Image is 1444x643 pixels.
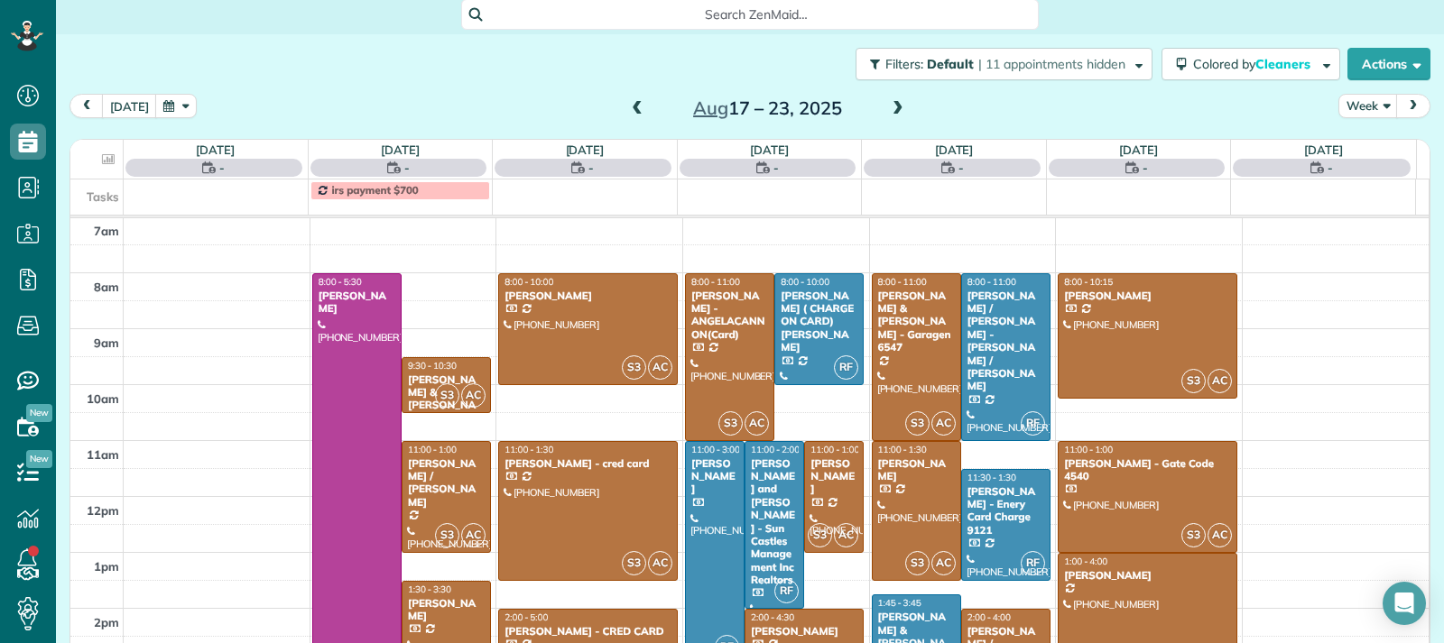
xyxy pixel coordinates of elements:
span: - [219,159,225,177]
span: Default [927,56,975,72]
h2: 17 – 23, 2025 [654,98,880,118]
span: 1pm [94,559,119,574]
span: 2:00 - 4:30 [751,611,794,623]
span: RF [1021,551,1045,575]
a: [DATE] [1304,142,1343,157]
span: 9:30 - 10:30 [408,360,457,372]
div: [PERSON_NAME] [877,457,956,483]
span: 11:00 - 3:00 [691,444,740,455]
span: 8:00 - 10:15 [1064,276,1113,288]
span: 9am [94,335,119,350]
span: AC [461,523,486,547]
span: S3 [622,551,646,575]
span: Filters: [885,56,923,72]
span: AC [931,411,956,436]
div: [PERSON_NAME] / [PERSON_NAME] - [PERSON_NAME] / [PERSON_NAME] [967,289,1045,393]
span: Colored by [1193,56,1317,72]
div: Open Intercom Messenger [1383,582,1426,625]
span: S3 [718,411,743,436]
div: [PERSON_NAME] ( CHARGE ON CARD) [PERSON_NAME] [780,289,858,354]
span: irs payment $700 [331,183,418,197]
span: AC [931,551,956,575]
span: AC [648,551,672,575]
button: Actions [1347,48,1430,80]
span: AC [461,383,486,408]
span: 11:00 - 1:00 [810,444,859,455]
span: 11:00 - 1:00 [408,444,457,455]
div: [PERSON_NAME] and [PERSON_NAME] - Sun Castles Management Inc Realtors [750,457,799,587]
span: S3 [808,523,832,547]
span: 8:00 - 10:00 [781,276,829,288]
span: 8:00 - 11:00 [691,276,740,288]
button: [DATE] [102,94,157,118]
span: New [26,450,52,468]
div: [PERSON_NAME] [810,457,858,496]
div: [PERSON_NAME] - CRED CARD [504,625,672,638]
span: 11:00 - 1:30 [878,444,927,455]
a: [DATE] [750,142,789,157]
span: 8:00 - 5:30 [319,276,362,288]
span: | 11 appointments hidden [978,56,1125,72]
span: 1:45 - 3:45 [878,597,921,609]
div: [PERSON_NAME] [318,289,396,316]
div: [PERSON_NAME] - cred card [504,457,672,470]
div: [PERSON_NAME] - ANGELACANNON(Card) [690,289,769,342]
span: S3 [1181,523,1206,547]
div: [PERSON_NAME] [1063,289,1232,302]
span: S3 [622,355,646,380]
span: AC [834,523,858,547]
div: [PERSON_NAME] [407,597,486,623]
span: - [773,159,779,177]
a: [DATE] [381,142,420,157]
div: [PERSON_NAME] [504,289,672,302]
span: S3 [1181,369,1206,393]
a: [DATE] [196,142,235,157]
div: [PERSON_NAME] - Gate Code 4540 [1063,457,1232,483]
button: prev [69,94,104,118]
span: 11:00 - 2:00 [751,444,800,455]
span: AC [648,355,672,380]
span: 7am [94,224,119,238]
span: Aug [693,96,728,119]
div: [PERSON_NAME] [1063,569,1232,582]
span: 2:00 - 4:00 [967,611,1011,623]
div: [PERSON_NAME] & [PERSON_NAME] Office [PERSON_NAME] And Newmam [407,373,486,464]
span: 10am [87,391,119,406]
div: [PERSON_NAME] [690,457,739,496]
span: 1:30 - 3:30 [408,583,451,595]
div: [PERSON_NAME] - Enery Card Charge 9121 [967,485,1045,537]
a: [DATE] [1119,142,1158,157]
span: - [404,159,410,177]
button: Filters: Default | 11 appointments hidden [856,48,1152,80]
span: 2:00 - 5:00 [504,611,548,623]
span: S3 [435,383,459,408]
span: 11am [87,447,119,462]
span: RF [834,355,858,380]
span: AC [745,411,769,436]
span: - [958,159,964,177]
span: 8:00 - 11:00 [967,276,1016,288]
div: [PERSON_NAME] / [PERSON_NAME] [407,457,486,510]
span: New [26,404,52,422]
a: Filters: Default | 11 appointments hidden [847,48,1152,80]
span: 1:00 - 4:00 [1064,556,1107,567]
span: RF [774,579,799,603]
button: Week [1338,94,1398,118]
span: - [1143,159,1148,177]
span: - [588,159,594,177]
span: - [1328,159,1333,177]
span: S3 [905,551,930,575]
span: Cleaners [1255,56,1313,72]
span: 8:00 - 10:00 [504,276,553,288]
span: S3 [435,523,459,547]
button: Colored byCleaners [1162,48,1340,80]
span: 11:30 - 1:30 [967,472,1016,483]
span: 2pm [94,615,119,629]
span: 11:00 - 1:00 [1064,444,1113,455]
span: S3 [905,411,930,436]
span: 11:00 - 1:30 [504,444,553,455]
div: [PERSON_NAME] [750,625,858,638]
div: [PERSON_NAME] & [PERSON_NAME] - Garagen 6547 [877,289,956,354]
span: AC [1208,523,1232,547]
span: RF [1021,411,1045,436]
